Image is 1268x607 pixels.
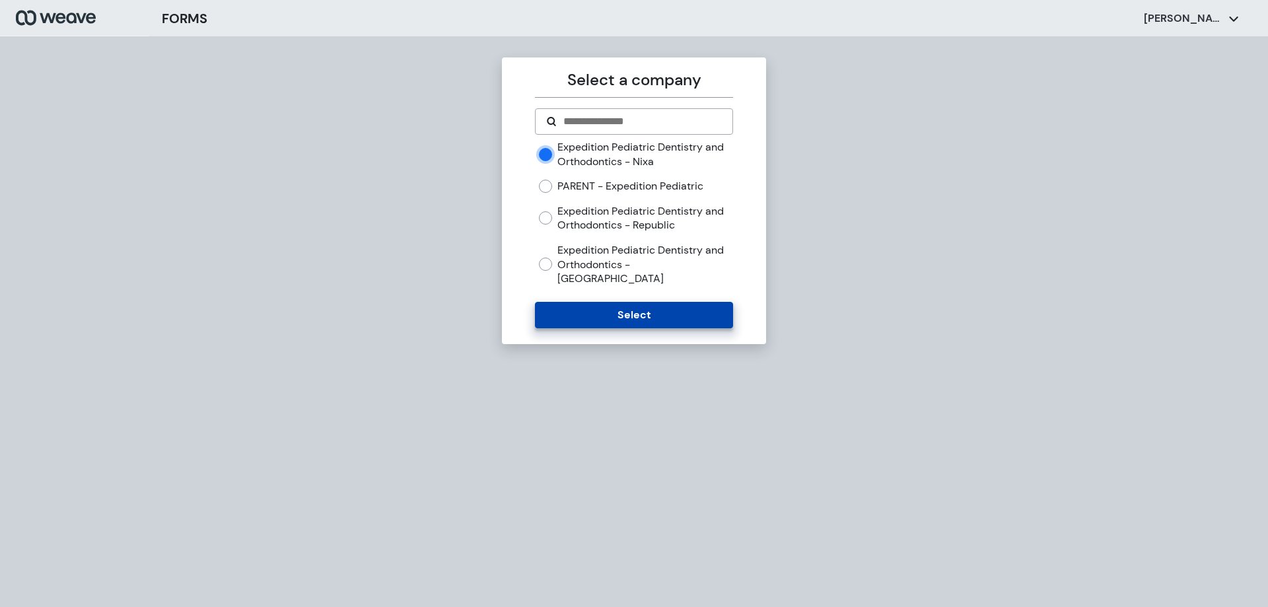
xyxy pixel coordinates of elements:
label: Expedition Pediatric Dentistry and Orthodontics - Republic [557,204,732,232]
label: Expedition Pediatric Dentistry and Orthodontics - Nixa [557,140,732,168]
h3: FORMS [162,9,207,28]
input: Search [562,114,721,129]
label: Expedition Pediatric Dentistry and Orthodontics - [GEOGRAPHIC_DATA] [557,243,732,286]
label: PARENT - Expedition Pediatric [557,179,703,194]
button: Select [535,302,732,328]
p: [PERSON_NAME] [1144,11,1223,26]
p: Select a company [535,68,732,92]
